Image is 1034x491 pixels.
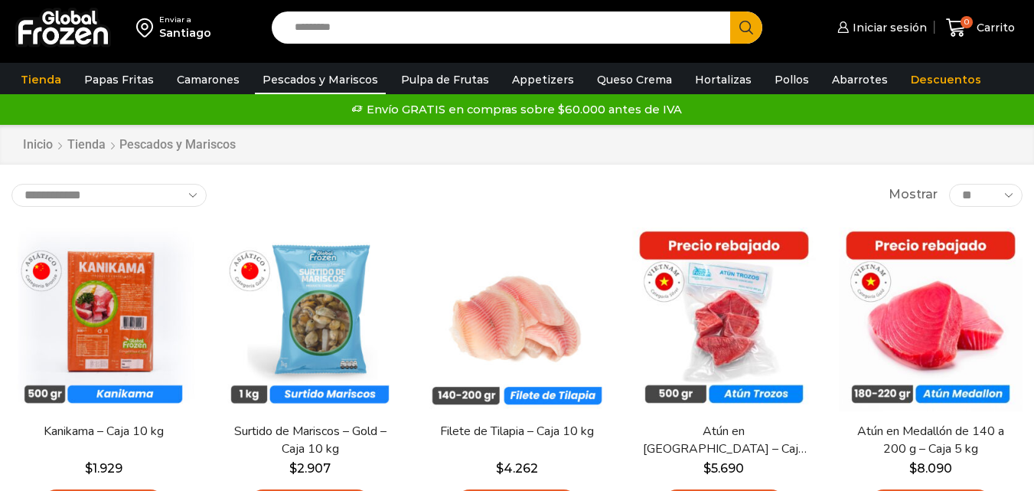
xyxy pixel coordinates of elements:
bdi: 5.690 [703,461,744,476]
a: Papas Fritas [77,65,161,94]
div: Santiago [159,25,211,41]
button: Search button [730,11,762,44]
select: Pedido de la tienda [11,184,207,207]
a: Filete de Tilapia – Caja 10 kg [434,423,599,440]
span: Carrito [973,20,1015,35]
div: Enviar a [159,15,211,25]
span: $ [85,461,93,476]
a: Inicio [22,136,54,154]
a: Pollos [767,65,817,94]
span: $ [496,461,504,476]
a: Tienda [13,65,69,94]
h1: Pescados y Mariscos [119,137,236,152]
a: Camarones [169,65,247,94]
a: Pulpa de Frutas [393,65,497,94]
img: address-field-icon.svg [136,15,159,41]
a: Kanikama – Caja 10 kg [21,423,186,440]
span: 0 [961,16,973,28]
a: Pescados y Mariscos [255,65,386,94]
a: Descuentos [903,65,989,94]
a: Queso Crema [589,65,680,94]
span: $ [909,461,917,476]
a: Tienda [67,136,106,154]
nav: Breadcrumb [22,136,236,154]
bdi: 8.090 [909,461,952,476]
a: Iniciar sesión [833,12,927,43]
a: Surtido de Mariscos – Gold – Caja 10 kg [227,423,393,458]
a: Atún en Medallón de 140 a 200 g – Caja 5 kg [848,423,1013,458]
span: $ [703,461,711,476]
span: Mostrar [889,186,938,204]
span: Iniciar sesión [849,20,927,35]
a: Atún en [GEOGRAPHIC_DATA] – Caja 10 kg [641,423,807,458]
a: 0 Carrito [942,10,1019,46]
a: Abarrotes [824,65,895,94]
a: Hortalizas [687,65,759,94]
bdi: 2.907 [289,461,331,476]
bdi: 4.262 [496,461,538,476]
a: Appetizers [504,65,582,94]
bdi: 1.929 [85,461,122,476]
span: $ [289,461,297,476]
